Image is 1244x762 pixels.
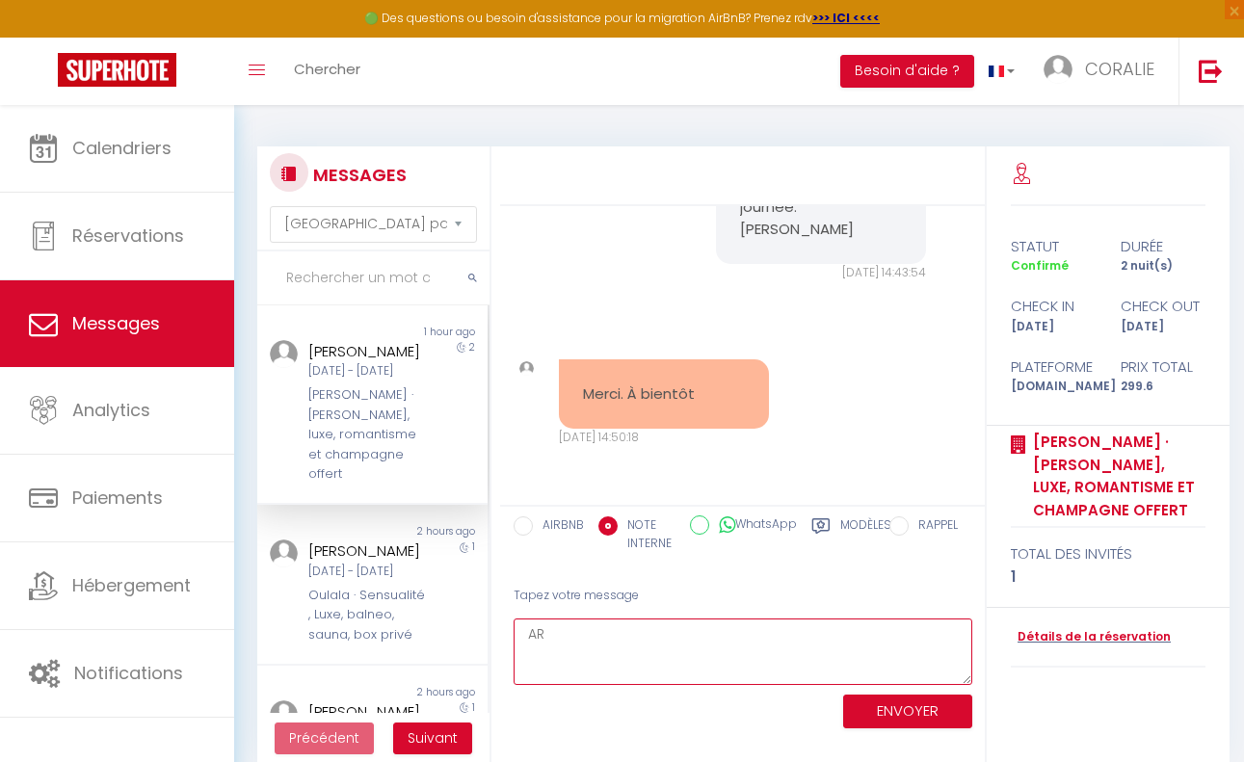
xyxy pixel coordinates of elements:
span: Hébergement [72,573,191,597]
div: [PERSON_NAME] [308,340,431,363]
img: ... [519,361,533,375]
span: CORALIE [1085,57,1154,81]
div: Plateforme [998,355,1108,379]
span: 1 [472,700,475,715]
a: >>> ICI <<<< [812,10,880,26]
span: 2 [469,340,475,355]
span: 1 [472,539,475,554]
div: [DATE] 14:50:18 [559,429,769,447]
div: [DATE] [998,318,1108,336]
img: ... [270,700,298,728]
div: 1 [1011,565,1205,589]
label: AIRBNB [533,516,584,538]
span: Messages [72,311,160,335]
div: [PERSON_NAME] · [PERSON_NAME], luxe, romantisme et champagne offert [308,385,431,484]
div: 2 nuit(s) [1108,257,1218,276]
button: Previous [275,723,374,755]
img: logout [1199,59,1223,83]
button: ENVOYER [843,695,972,728]
div: Prix total [1108,355,1218,379]
div: 299.6 [1108,378,1218,396]
span: Précédent [289,728,359,748]
label: NOTE INTERNE [618,516,675,553]
img: ... [270,539,298,567]
img: Super Booking [58,53,176,87]
div: 2 hours ago [373,685,489,700]
span: Confirmé [1011,257,1069,274]
div: statut [998,235,1108,258]
pre: Merci. À bientôt [583,383,745,406]
div: [PERSON_NAME] [308,539,431,563]
span: Calendriers [72,136,172,160]
div: check out [1108,295,1218,318]
span: Réservations [72,223,184,248]
h3: MESSAGES [308,153,407,197]
a: ... CORALIE [1029,38,1178,105]
span: Notifications [74,661,183,685]
span: Analytics [72,398,150,422]
div: durée [1108,235,1218,258]
span: Chercher [294,59,360,79]
img: ... [270,340,298,368]
label: RAPPEL [909,516,958,538]
a: [PERSON_NAME] · [PERSON_NAME], luxe, romantisme et champagne offert [1026,431,1205,521]
img: ... [1044,55,1072,84]
div: 1 hour ago [373,325,489,340]
div: [DATE] [1108,318,1218,336]
span: Paiements [72,486,163,510]
div: [DOMAIN_NAME] [998,378,1108,396]
div: check in [998,295,1108,318]
label: WhatsApp [709,515,797,537]
button: Besoin d'aide ? [840,55,974,88]
label: Modèles [840,516,891,556]
div: Oulala · Sensualité , Luxe, balneo, sauna, box privé [308,586,431,644]
div: [PERSON_NAME] [308,700,431,723]
a: Chercher [279,38,375,105]
div: [DATE] - [DATE] [308,362,431,381]
a: Détails de la réservation [1011,628,1171,646]
input: Rechercher un mot clé [257,251,490,305]
span: Suivant [408,728,458,748]
button: Next [393,723,472,755]
div: total des invités [1011,542,1205,565]
div: [DATE] - [DATE] [308,563,431,581]
div: [DATE] 14:43:54 [716,264,926,282]
div: Tapez votre message [514,572,972,619]
div: 2 hours ago [373,524,489,539]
